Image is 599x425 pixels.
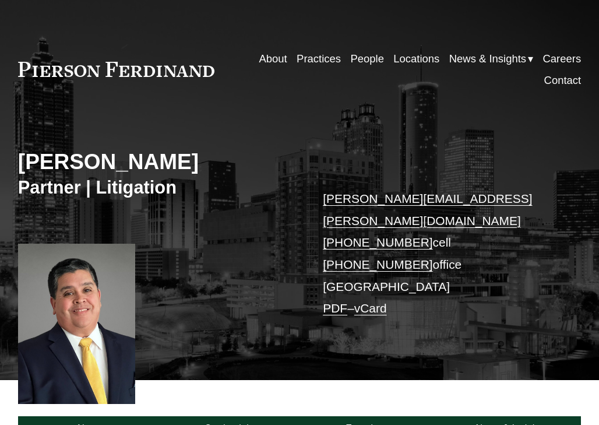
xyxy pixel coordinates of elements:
span: News & Insights [449,49,526,68]
a: Practices [297,48,341,69]
a: vCard [354,301,387,315]
a: [PHONE_NUMBER] [323,236,432,249]
a: Careers [543,48,582,69]
a: People [350,48,383,69]
h2: [PERSON_NAME] [18,149,299,175]
p: cell office [GEOGRAPHIC_DATA] – [323,188,558,319]
a: About [259,48,287,69]
h3: Partner | Litigation [18,177,299,199]
a: folder dropdown [449,48,533,69]
a: [PHONE_NUMBER] [323,258,432,271]
a: PDF [323,301,347,315]
a: Contact [544,69,582,91]
a: [PERSON_NAME][EMAIL_ADDRESS][PERSON_NAME][DOMAIN_NAME] [323,192,532,227]
a: Locations [393,48,439,69]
